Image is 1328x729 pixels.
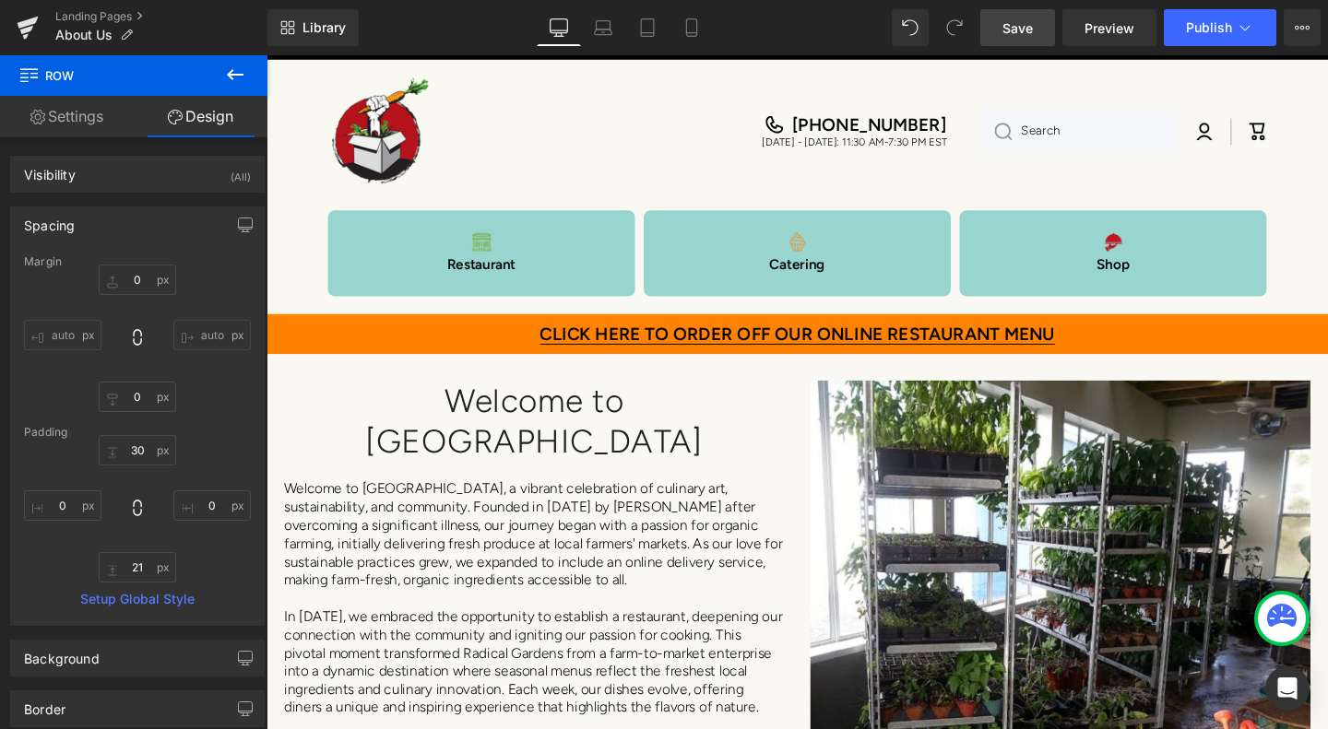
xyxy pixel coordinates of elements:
[24,157,76,182] div: Visibility
[24,641,100,666] div: Background
[24,691,65,717] div: Border
[752,57,784,103] button: Search
[55,28,113,42] span: About Us
[231,157,251,187] div: (All)
[1164,9,1276,46] button: Publish
[581,9,625,46] a: Laptop
[625,9,670,46] a: Tablet
[1062,9,1156,46] a: Preview
[302,19,346,36] span: Library
[521,61,715,85] a: [PHONE_NUMBER]
[670,9,714,46] a: Mobile
[752,57,958,103] input: Search
[99,265,176,295] input: 0
[24,207,75,233] div: Spacing
[1186,20,1232,35] span: Publish
[173,490,251,521] input: 0
[936,9,973,46] button: Redo
[1265,666,1310,711] div: Open Intercom Messenger
[173,320,251,350] input: 0
[18,581,544,696] p: In [DATE], we embraced the opportunity to establish a restaurant, deepening our connection with t...
[55,9,267,24] a: Landing Pages
[267,9,359,46] a: New Library
[288,281,829,305] span: CLICK HERE TO ORDER OFF OUR ONLINE RESTAURANT MENU
[18,55,203,96] span: Row
[65,23,175,137] img: Radical Gardens
[24,592,251,606] a: Setup Global Style
[99,552,176,582] input: 0
[537,9,581,46] a: Desktop
[24,320,101,350] input: 0
[24,255,251,268] div: Margin
[99,435,176,465] input: 0
[1002,18,1033,38] span: Save
[521,85,715,100] p: [DATE] - [DATE]: 11:30 AM-7:30 PM EST
[18,446,544,561] p: Welcome to [GEOGRAPHIC_DATA], a vibrant celebration of culinary art, sustainability, and communit...
[24,490,101,521] input: 0
[24,426,251,439] div: Padding
[729,163,1051,253] a: Shop
[397,163,719,253] a: Catering
[1284,9,1321,46] button: More
[18,342,544,428] h1: Welcome to [GEOGRAPHIC_DATA]
[1085,18,1134,38] span: Preview
[65,23,175,137] a: Logo
[99,382,176,412] input: 0
[892,9,929,46] button: Undo
[134,96,267,137] a: Design
[65,163,387,253] a: Restaurant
